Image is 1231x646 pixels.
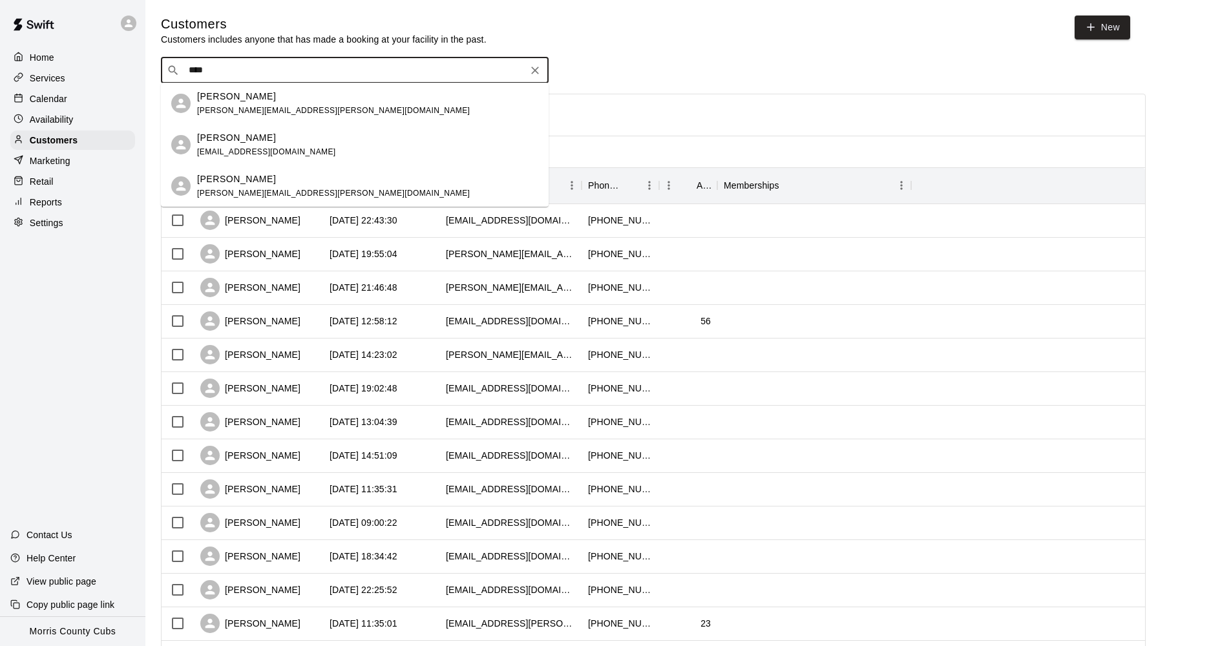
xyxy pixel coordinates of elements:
[1075,16,1130,39] a: New
[446,617,575,630] div: jeovanny.matos@icloud.com
[30,92,67,105] p: Calendar
[588,382,653,395] div: +15742993823
[622,176,640,194] button: Sort
[659,176,679,195] button: Menu
[679,176,697,194] button: Sort
[10,130,135,150] a: Customers
[330,415,397,428] div: 2025-07-10 13:04:39
[446,348,575,361] div: jason.pankowski@gmail.com
[659,167,717,203] div: Age
[200,244,300,264] div: [PERSON_NAME]
[446,583,575,596] div: cyoung@stiacouture.com
[10,213,135,233] a: Settings
[30,51,54,64] p: Home
[446,382,575,395] div: sunigeorge@yahoo.com
[197,106,470,115] span: [PERSON_NAME][EMAIL_ADDRESS][PERSON_NAME][DOMAIN_NAME]
[10,68,135,88] a: Services
[200,513,300,532] div: [PERSON_NAME]
[588,281,653,294] div: +19736689163
[330,617,397,630] div: 2025-06-22 11:35:01
[330,583,397,596] div: 2025-06-25 22:25:52
[30,113,74,126] p: Availability
[330,281,397,294] div: 2025-07-21 21:46:48
[330,449,397,462] div: 2025-07-09 14:51:09
[446,214,575,227] div: cd@dfsattorneys.com
[200,580,300,599] div: [PERSON_NAME]
[330,348,397,361] div: 2025-07-19 14:23:02
[30,196,62,209] p: Reports
[700,617,711,630] div: 23
[200,547,300,566] div: [PERSON_NAME]
[200,278,300,297] div: [PERSON_NAME]
[330,483,397,495] div: 2025-07-09 11:35:31
[330,550,397,563] div: 2025-07-03 18:34:42
[446,449,575,462] div: thehilerfam@gmail.com
[588,247,653,260] div: +19732194276
[197,90,276,103] p: [PERSON_NAME]
[330,315,397,328] div: 2025-07-20 12:58:12
[588,167,622,203] div: Phone Number
[30,154,70,167] p: Marketing
[171,176,191,196] div: Eli Kahn
[30,134,78,147] p: Customers
[588,483,653,495] div: +12013702015
[446,281,575,294] div: antonnick@hotmail.com
[200,211,300,230] div: [PERSON_NAME]
[446,247,575,260] div: m.dagati@hotmail.com
[10,48,135,67] a: Home
[700,315,711,328] div: 56
[197,172,276,186] p: [PERSON_NAME]
[588,583,653,596] div: +12016027088
[582,167,659,203] div: Phone Number
[588,214,653,227] div: +19732073684
[200,345,300,364] div: [PERSON_NAME]
[588,449,653,462] div: +19735837942
[526,61,544,79] button: Clear
[446,415,575,428] div: jlcl3789@gmail.com
[588,617,653,630] div: +18623251176
[171,135,191,154] div: Shelley Kahn
[697,167,711,203] div: Age
[30,216,63,229] p: Settings
[26,575,96,588] p: View public page
[200,614,300,633] div: [PERSON_NAME]
[330,382,397,395] div: 2025-07-18 19:02:48
[562,176,582,195] button: Menu
[161,16,487,33] h5: Customers
[439,167,582,203] div: Email
[30,175,54,188] p: Retail
[10,151,135,171] a: Marketing
[588,516,653,529] div: +18138572857
[26,598,114,611] p: Copy public page link
[30,625,116,638] p: Morris County Cubs
[10,89,135,109] a: Calendar
[588,415,653,428] div: +15165510984
[588,550,653,563] div: +19738005776
[446,550,575,563] div: austinhwd817@gmail.com
[10,172,135,191] a: Retail
[171,94,191,113] div: Mindy Kahn
[200,311,300,331] div: [PERSON_NAME]
[197,189,470,198] span: [PERSON_NAME][EMAIL_ADDRESS][PERSON_NAME][DOMAIN_NAME]
[330,516,397,529] div: 2025-07-07 09:00:22
[200,412,300,432] div: [PERSON_NAME]
[446,315,575,328] div: cyoungman@foxrothschild.com
[10,193,135,212] a: Reports
[892,176,911,195] button: Menu
[161,57,549,83] div: Search customers by name or email
[640,176,659,195] button: Menu
[330,214,397,227] div: 2025-07-31 22:43:30
[200,446,300,465] div: [PERSON_NAME]
[10,110,135,129] a: Availability
[197,131,276,145] p: [PERSON_NAME]
[30,72,65,85] p: Services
